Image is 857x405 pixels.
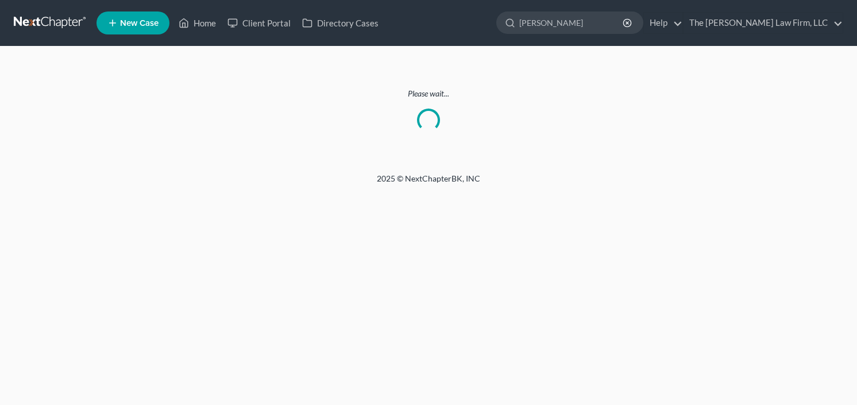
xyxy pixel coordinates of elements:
a: Help [644,13,682,33]
a: Home [173,13,222,33]
p: Please wait... [14,88,843,99]
a: The [PERSON_NAME] Law Firm, LLC [684,13,843,33]
a: Client Portal [222,13,296,33]
input: Search by name... [519,12,624,33]
a: Directory Cases [296,13,384,33]
span: New Case [120,19,159,28]
div: 2025 © NextChapterBK, INC [101,173,756,194]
